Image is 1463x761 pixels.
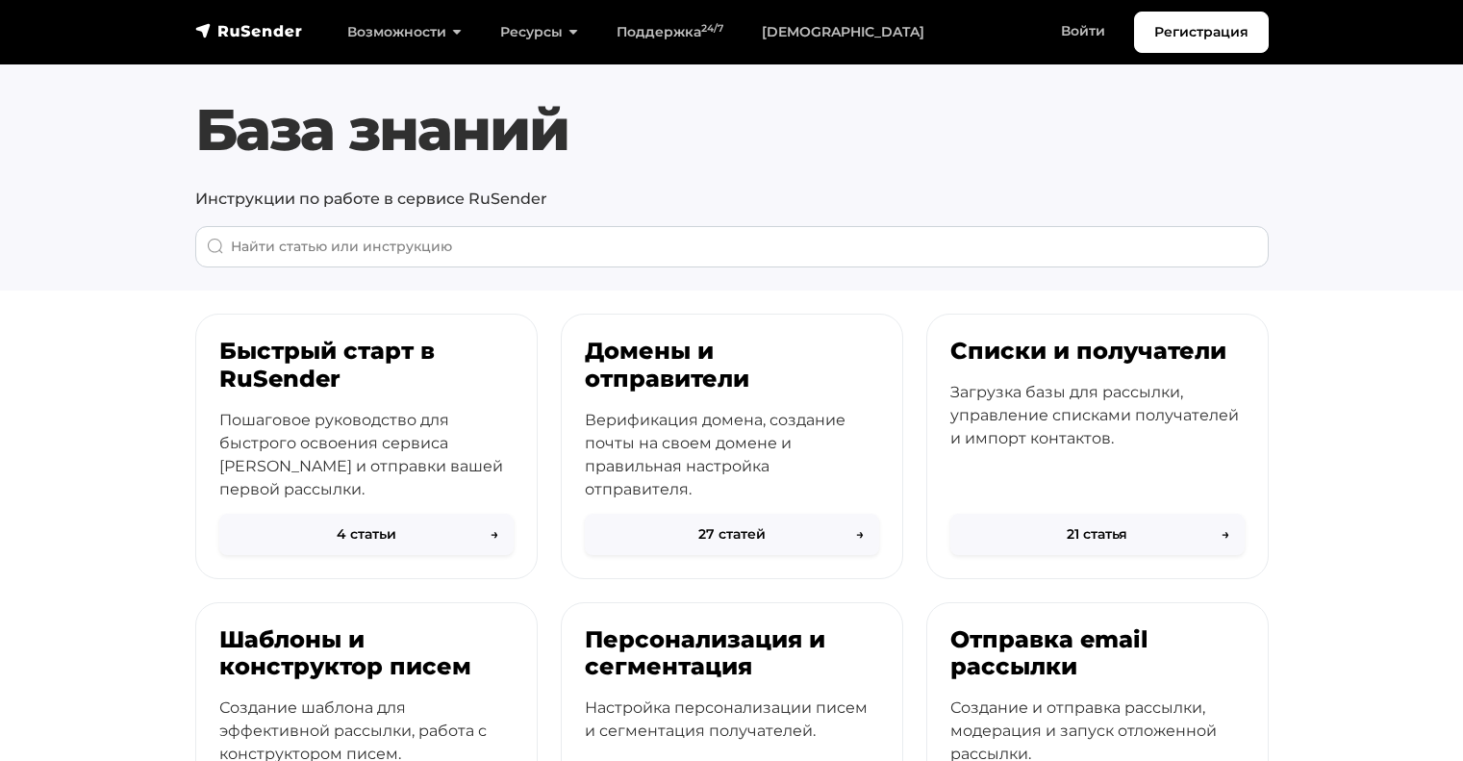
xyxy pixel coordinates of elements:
p: Пошаговое руководство для быстрого освоения сервиса [PERSON_NAME] и отправки вашей первой рассылки. [219,409,514,501]
span: → [856,524,864,545]
p: Загрузка базы для рассылки, управление списками получателей и импорт контактов. [950,381,1245,450]
img: Поиск [207,238,224,255]
button: 4 статьи→ [219,514,514,555]
a: Домены и отправители Верификация домена, создание почты на своем домене и правильная настройка от... [561,314,903,579]
h3: Отправка email рассылки [950,626,1245,682]
a: Быстрый старт в RuSender Пошаговое руководство для быстрого освоения сервиса [PERSON_NAME] и отпр... [195,314,538,579]
h1: База знаний [195,95,1269,165]
p: Настройка персонализации писем и сегментация получателей. [585,697,879,743]
h3: Персонализация и сегментация [585,626,879,682]
h3: Домены и отправители [585,338,879,393]
a: [DEMOGRAPHIC_DATA] [743,13,944,52]
img: RuSender [195,21,303,40]
button: 27 статей→ [585,514,879,555]
h3: Шаблоны и конструктор писем [219,626,514,682]
a: Регистрация [1134,12,1269,53]
p: Верификация домена, создание почты на своем домене и правильная настройка отправителя. [585,409,879,501]
a: Возможности [328,13,481,52]
p: Инструкции по работе в сервисе RuSender [195,188,1269,211]
a: Списки и получатели Загрузка базы для рассылки, управление списками получателей и импорт контакто... [926,314,1269,579]
sup: 24/7 [701,22,723,35]
span: → [1222,524,1229,545]
h3: Списки и получатели [950,338,1245,366]
h3: Быстрый старт в RuSender [219,338,514,393]
span: → [491,524,498,545]
a: Войти [1042,12,1124,51]
input: When autocomplete results are available use up and down arrows to review and enter to go to the d... [195,226,1269,267]
a: Поддержка24/7 [597,13,743,52]
button: 21 статья→ [950,514,1245,555]
a: Ресурсы [481,13,597,52]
